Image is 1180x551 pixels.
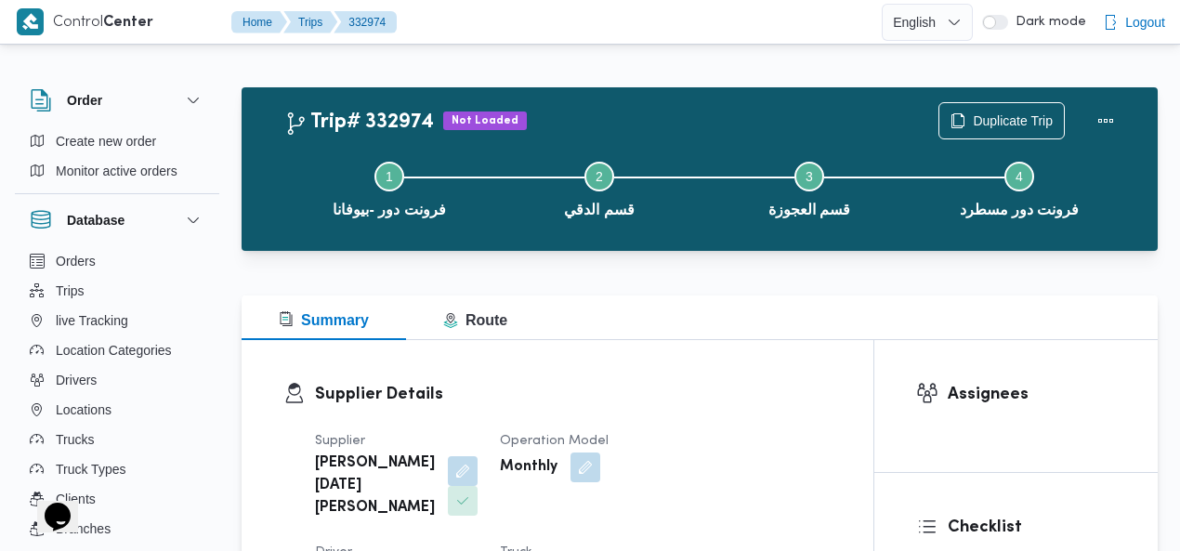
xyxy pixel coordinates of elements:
button: Trips [283,11,337,33]
b: Center [103,16,153,30]
span: Trips [56,280,85,302]
span: Create new order [56,130,156,152]
b: [PERSON_NAME][DATE] [PERSON_NAME] [315,453,435,519]
img: X8yXhbKr1z7QwAAAABJRU5ErkJggg== [17,8,44,35]
button: Database [30,209,204,231]
span: 3 [806,169,813,184]
button: Locations [22,395,212,425]
span: قسم الدقي [564,199,634,221]
span: Monitor active orders [56,160,177,182]
button: Home [231,11,287,33]
span: Logout [1125,11,1165,33]
button: Drivers [22,365,212,395]
span: 1 [386,169,393,184]
span: Route [443,312,507,328]
span: Orders [56,250,96,272]
b: Monthly [500,456,557,479]
button: Orders [22,246,212,276]
h3: Database [67,209,125,231]
button: Trucks [22,425,212,454]
span: Trucks [56,428,94,451]
span: Supplier [315,435,365,447]
span: live Tracking [56,309,128,332]
span: Duplicate Trip [973,110,1053,132]
button: Actions [1087,102,1124,139]
b: Not Loaded [452,115,518,126]
h2: Trip# 332974 [284,111,434,135]
button: Order [30,89,204,112]
button: Monitor active orders [22,156,212,186]
div: Order [15,126,219,193]
span: فرونت دور مسطرد [960,199,1080,221]
span: Branches [56,518,111,540]
button: قسم العجوزة [704,139,914,236]
iframe: chat widget [19,477,78,532]
button: قسم الدقي [494,139,704,236]
button: Clients [22,484,212,514]
span: Operation Model [500,435,609,447]
button: Truck Types [22,454,212,484]
button: Logout [1095,4,1173,41]
button: فرونت دور -بيوفانا [284,139,494,236]
button: Duplicate Trip [938,102,1065,139]
span: Drivers [56,369,97,391]
span: Dark mode [1008,15,1086,30]
button: Create new order [22,126,212,156]
button: live Tracking [22,306,212,335]
span: فرونت دور -بيوفانا [333,199,445,221]
h3: Order [67,89,102,112]
span: Summary [279,312,369,328]
span: Not Loaded [443,112,527,130]
span: قسم العجوزة [768,199,850,221]
h3: Assignees [948,382,1116,407]
button: Trips [22,276,212,306]
h3: Supplier Details [315,382,832,407]
h3: Checklist [948,515,1116,540]
button: 332974 [334,11,397,33]
button: فرونت دور مسطرد [914,139,1124,236]
span: 4 [1016,169,1023,184]
span: Locations [56,399,111,421]
button: Branches [22,514,212,544]
button: Location Categories [22,335,212,365]
span: Truck Types [56,458,125,480]
span: 2 [596,169,603,184]
span: Location Categories [56,339,172,361]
